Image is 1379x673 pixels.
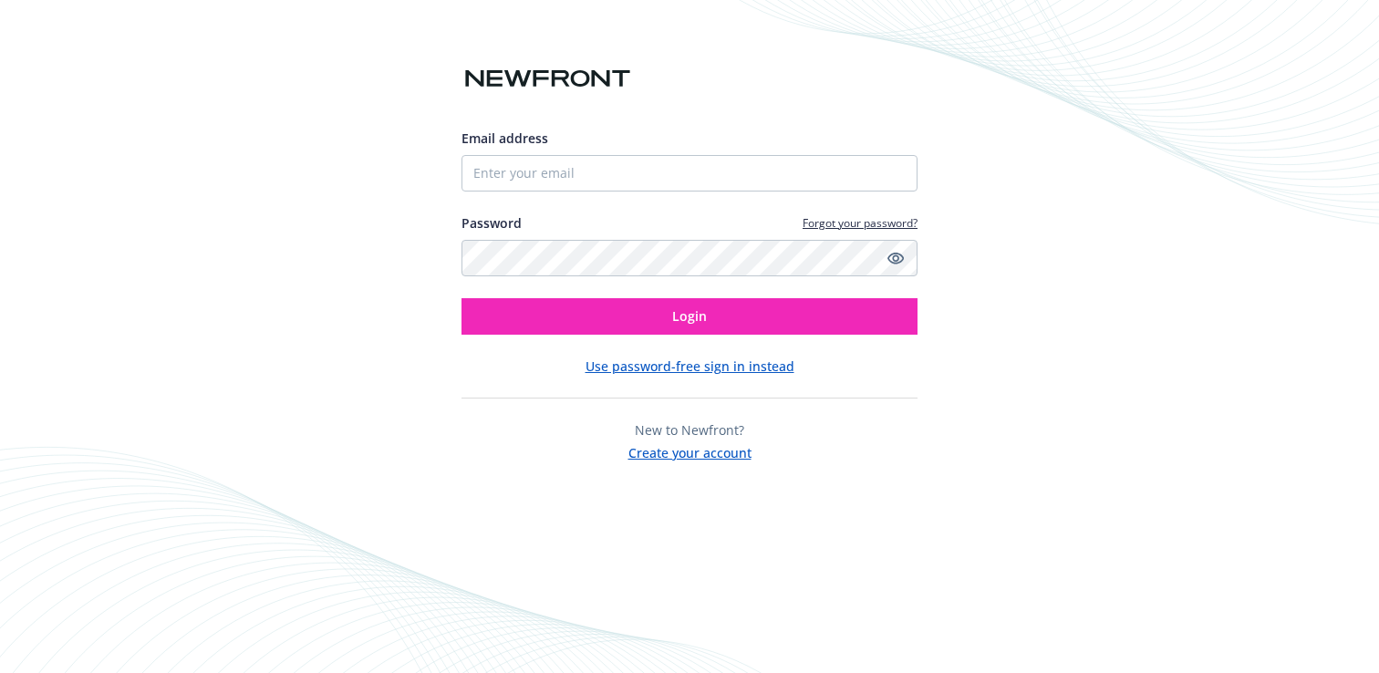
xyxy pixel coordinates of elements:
label: Password [461,213,522,233]
span: Email address [461,129,548,147]
span: Login [672,307,707,325]
button: Create your account [628,440,752,462]
input: Enter your password [461,240,918,276]
input: Enter your email [461,155,918,192]
img: Newfront logo [461,63,634,95]
button: Login [461,298,918,335]
button: Use password-free sign in instead [586,357,794,376]
span: New to Newfront? [635,421,744,439]
a: Forgot your password? [803,215,918,231]
a: Show password [885,247,907,269]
